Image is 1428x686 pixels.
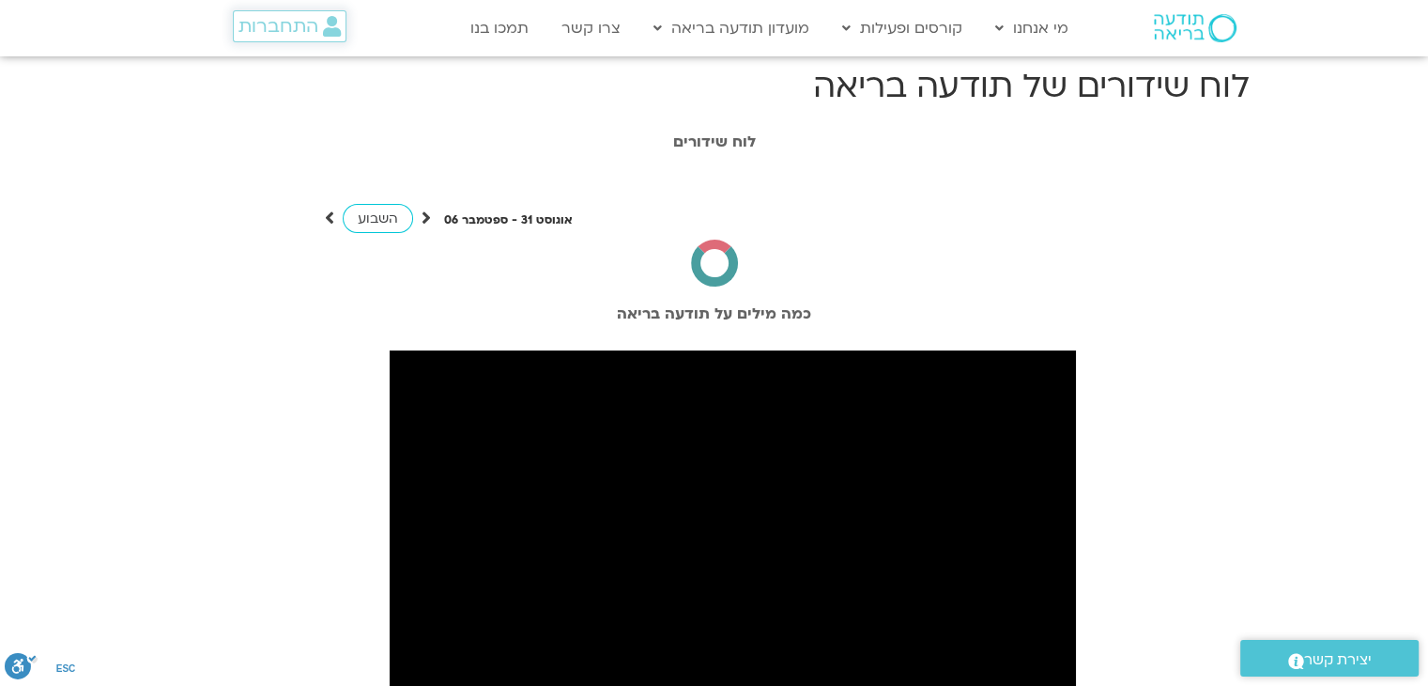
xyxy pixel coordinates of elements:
a: מי אנחנו [986,10,1078,46]
a: צרו קשר [552,10,630,46]
h2: כמה מילים על תודעה בריאה [189,305,1240,322]
a: מועדון תודעה בריאה [644,10,819,46]
a: קורסים ופעילות [833,10,972,46]
a: יצירת קשר [1240,640,1419,677]
a: השבוע [343,204,413,233]
h1: לוח שידורים של תודעה בריאה [179,64,1250,109]
h1: לוח שידורים [189,133,1240,150]
img: תודעה בריאה [1154,14,1236,42]
span: השבוע [358,210,398,227]
span: התחברות [238,16,318,37]
span: יצירת קשר [1304,647,1372,673]
p: אוגוסט 31 - ספטמבר 06 [444,210,573,230]
a: תמכו בנו [461,10,538,46]
a: התחברות [233,10,346,42]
